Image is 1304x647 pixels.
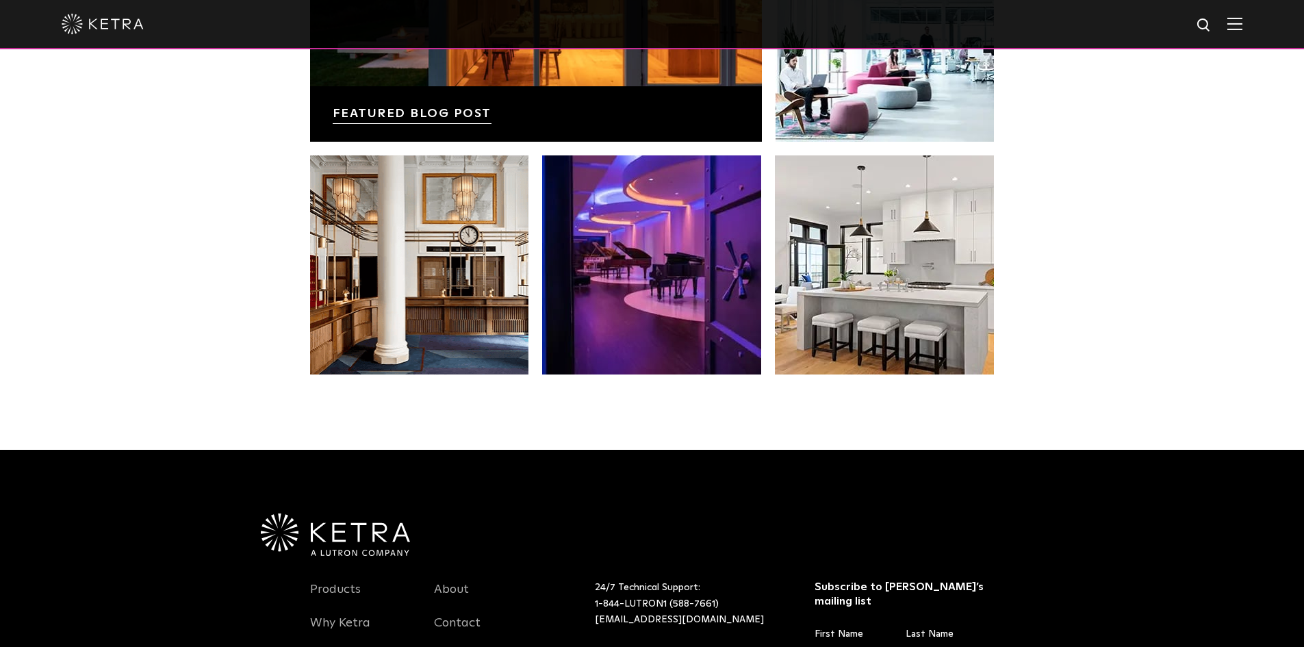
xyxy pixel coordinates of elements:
a: Why Ketra [310,616,370,647]
img: search icon [1196,17,1213,34]
a: Contact [434,616,481,647]
img: Hamburger%20Nav.svg [1227,17,1242,30]
a: [EMAIL_ADDRESS][DOMAIN_NAME] [595,615,764,624]
a: About [434,582,469,613]
a: Products [310,582,361,613]
p: 24/7 Technical Support: [595,580,780,629]
h3: Subscribe to [PERSON_NAME]’s mailing list [815,580,990,609]
img: ketra-logo-2019-white [62,14,144,34]
a: 1-844-LUTRON1 (588-7661) [595,599,719,609]
img: Ketra-aLutronCo_White_RGB [261,513,410,556]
